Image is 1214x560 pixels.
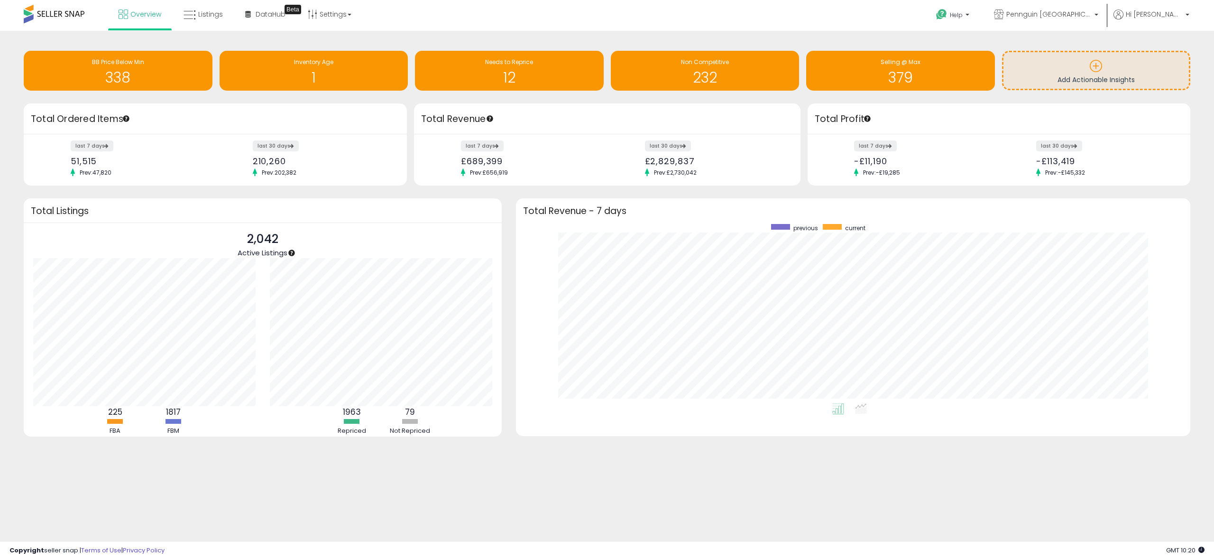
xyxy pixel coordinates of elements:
span: Inventory Age [294,58,333,66]
b: 1963 [343,406,361,418]
b: 225 [108,406,122,418]
h3: Total Profit [815,112,1184,126]
div: Not Repriced [382,427,439,436]
a: Needs to Reprice 12 [415,51,604,91]
h1: 338 [28,70,208,85]
label: last 7 days [461,140,504,151]
b: 1817 [166,406,181,418]
span: Overview [130,9,161,19]
span: previous [793,224,818,232]
span: Prev: -£19,285 [858,168,905,177]
span: Pennguin [GEOGRAPHIC_DATA] [1006,9,1092,19]
div: Tooltip anchor [863,114,872,123]
p: 2,042 [238,230,287,248]
label: last 30 days [1036,140,1082,151]
div: Tooltip anchor [287,249,296,257]
div: Tooltip anchor [285,5,301,14]
span: Hi [PERSON_NAME] [1126,9,1183,19]
label: last 30 days [253,140,299,151]
span: BB Price Below Min [92,58,144,66]
div: -£11,190 [854,156,992,166]
a: Add Actionable Insights [1003,52,1189,89]
h3: Total Revenue [421,112,793,126]
label: last 30 days [645,140,691,151]
div: £2,829,837 [645,156,784,166]
a: Non Competitive 232 [611,51,800,91]
h1: 1 [224,70,404,85]
span: Needs to Reprice [485,58,533,66]
span: Listings [198,9,223,19]
span: Prev: -£145,332 [1040,168,1090,177]
div: FBA [87,427,144,436]
span: Active Listings [238,248,287,258]
div: 210,260 [253,156,390,166]
span: Prev: 47,820 [75,168,116,177]
span: Selling @ Max [881,58,920,66]
span: Prev: £2,730,042 [649,168,701,177]
a: Hi [PERSON_NAME] [1113,9,1189,31]
h1: 12 [420,70,599,85]
a: Inventory Age 1 [220,51,408,91]
div: Tooltip anchor [486,114,494,123]
span: Add Actionable Insights [1058,75,1135,84]
h3: Total Listings [31,207,495,215]
a: Help [929,1,979,31]
h1: 379 [811,70,990,85]
span: DataHub [256,9,285,19]
i: Get Help [936,9,947,20]
label: last 7 days [71,140,113,151]
span: Prev: 202,382 [257,168,301,177]
span: current [845,224,865,232]
div: Repriced [323,427,380,436]
a: BB Price Below Min 338 [24,51,212,91]
span: Prev: £656,919 [465,168,513,177]
h1: 232 [616,70,795,85]
div: Tooltip anchor [122,114,130,123]
div: 51,515 [71,156,208,166]
a: Selling @ Max 379 [806,51,995,91]
span: Help [950,11,963,19]
span: Non Competitive [681,58,729,66]
div: £689,399 [461,156,600,166]
label: last 7 days [854,140,897,151]
div: FBM [145,427,202,436]
b: 79 [405,406,415,418]
h3: Total Ordered Items [31,112,400,126]
h3: Total Revenue - 7 days [523,207,1184,215]
div: -£113,419 [1036,156,1174,166]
